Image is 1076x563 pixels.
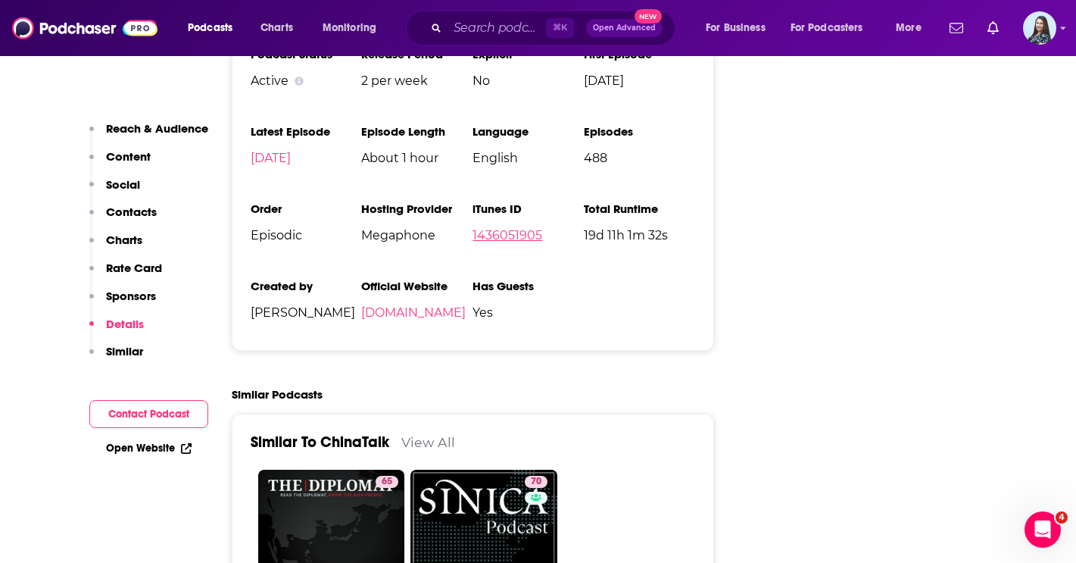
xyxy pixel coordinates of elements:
h3: Episode Length [361,124,473,139]
span: For Podcasters [791,17,863,39]
h3: iTunes ID [473,202,584,216]
button: Similar [89,344,143,372]
button: Social [89,177,140,205]
span: 4 [1056,511,1068,524]
a: View All [401,434,455,450]
button: Reach & Audience [89,121,208,149]
a: [DOMAIN_NAME] [361,305,466,320]
div: Search podcasts, credits, & more... [420,11,690,45]
span: New [635,9,662,23]
button: open menu [885,16,940,40]
h2: Similar Podcasts [232,387,323,402]
button: Content [89,149,151,177]
a: 65 [376,476,398,488]
span: Charts [260,17,293,39]
span: Episodic [251,228,362,242]
button: open menu [781,16,885,40]
span: [DATE] [584,74,695,88]
span: ⌘ K [546,18,574,38]
span: About 1 hour [361,151,473,165]
span: 19d 11h 1m 32s [584,228,695,242]
a: Show notifications dropdown [943,15,969,41]
h3: Has Guests [473,279,584,293]
span: Megaphone [361,228,473,242]
button: Rate Card [89,261,162,289]
p: Contacts [106,205,157,219]
span: For Business [706,17,766,39]
img: Podchaser - Follow, Share and Rate Podcasts [12,14,158,42]
button: open menu [312,16,396,40]
h3: Order [251,202,362,216]
span: Monitoring [323,17,376,39]
p: Content [106,149,151,164]
span: 488 [584,151,695,165]
button: Details [89,317,144,345]
h3: Created by [251,279,362,293]
p: Charts [106,233,142,247]
button: open menu [695,16,784,40]
span: Yes [473,305,584,320]
span: Podcasts [188,17,232,39]
button: Sponsors [89,289,156,317]
a: 1436051905 [473,228,542,242]
button: Show profile menu [1023,11,1056,45]
a: Similar To ChinaTalk [251,433,389,452]
span: No [473,74,584,88]
button: open menu [177,16,252,40]
h3: Episodes [584,124,695,139]
input: Search podcasts, credits, & more... [448,16,546,40]
a: Show notifications dropdown [981,15,1005,41]
a: Open Website [106,442,192,455]
span: 2 per week [361,74,473,88]
button: Charts [89,233,142,261]
h3: Language [473,124,584,139]
p: Rate Card [106,261,162,275]
button: Open AdvancedNew [586,19,663,37]
iframe: Intercom live chat [1025,511,1061,548]
h3: Latest Episode [251,124,362,139]
p: Sponsors [106,289,156,303]
span: 65 [382,474,392,489]
span: [PERSON_NAME] [251,305,362,320]
button: Contacts [89,205,157,233]
a: Charts [251,16,302,40]
h3: Official Website [361,279,473,293]
h3: Total Runtime [584,202,695,216]
h3: Hosting Provider [361,202,473,216]
a: 70 [525,476,547,488]
button: Contact Podcast [89,400,208,428]
span: English [473,151,584,165]
span: 70 [531,474,541,489]
a: [DATE] [251,151,291,165]
div: Active [251,74,362,88]
span: Logged in as brookefortierpr [1023,11,1056,45]
p: Reach & Audience [106,121,208,136]
p: Similar [106,344,143,358]
span: More [896,17,922,39]
span: Open Advanced [593,24,656,32]
p: Details [106,317,144,331]
p: Social [106,177,140,192]
img: User Profile [1023,11,1056,45]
